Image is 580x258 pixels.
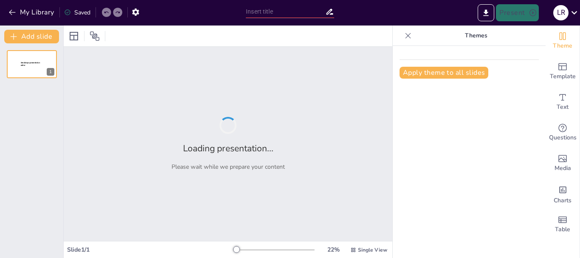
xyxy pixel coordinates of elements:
[546,148,580,179] div: Add images, graphics, shapes or video
[554,196,572,205] span: Charts
[555,225,570,234] span: Table
[47,68,54,76] div: 1
[555,164,571,173] span: Media
[553,41,572,51] span: Theme
[4,30,59,43] button: Add slide
[478,4,494,21] button: Export to PowerPoint
[546,179,580,209] div: Add charts and graphs
[553,4,569,21] button: L R
[400,67,488,79] button: Apply theme to all slides
[557,102,569,112] span: Text
[546,209,580,240] div: Add a table
[21,62,40,66] span: Sendsteps presentation editor
[415,26,537,46] p: Themes
[183,142,273,154] h2: Loading presentation...
[546,26,580,56] div: Change the overall theme
[546,56,580,87] div: Add ready made slides
[246,6,325,18] input: Insert title
[550,72,576,81] span: Template
[90,31,100,41] span: Position
[6,6,58,19] button: My Library
[64,9,90,17] div: Saved
[67,246,233,254] div: Slide 1 / 1
[546,117,580,148] div: Get real-time input from your audience
[496,4,538,21] button: Present
[358,247,387,253] span: Single View
[323,246,343,254] div: 22 %
[553,5,569,20] div: L R
[67,29,81,43] div: Layout
[546,87,580,117] div: Add text boxes
[172,163,285,171] p: Please wait while we prepare your content
[7,50,57,78] div: 1
[549,133,577,142] span: Questions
